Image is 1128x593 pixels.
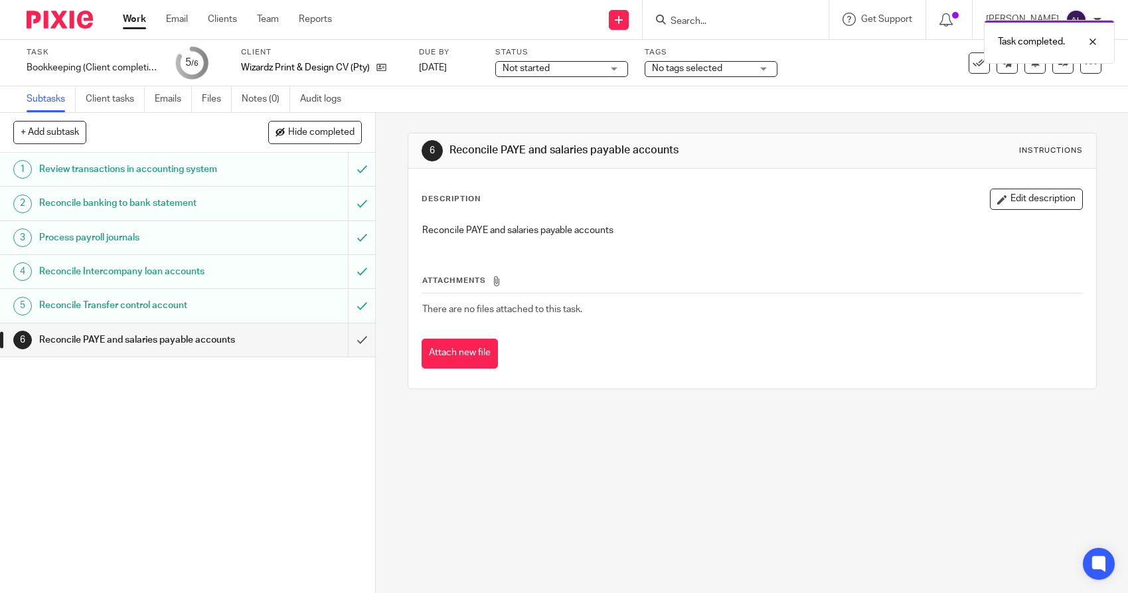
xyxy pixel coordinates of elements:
[300,86,351,112] a: Audit logs
[495,47,628,58] label: Status
[208,13,237,26] a: Clients
[990,189,1083,210] button: Edit description
[185,55,199,70] div: 5
[155,86,192,112] a: Emails
[27,47,159,58] label: Task
[288,127,355,138] span: Hide completed
[422,339,498,369] button: Attach new file
[27,11,93,29] img: Pixie
[123,13,146,26] a: Work
[166,13,188,26] a: Email
[422,140,443,161] div: 6
[191,60,199,67] small: /6
[13,262,32,281] div: 4
[13,297,32,315] div: 5
[422,224,1082,237] p: Reconcile PAYE and salaries payable accounts
[13,195,32,213] div: 2
[27,86,76,112] a: Subtasks
[39,228,236,248] h1: Process payroll journals
[39,159,236,179] h1: Review transactions in accounting system
[1019,145,1083,156] div: Instructions
[13,121,86,143] button: + Add subtask
[242,86,290,112] a: Notes (0)
[39,193,236,213] h1: Reconcile banking to bank statement
[27,61,159,74] div: Bookkeeping (Client completion)
[13,331,32,349] div: 6
[299,13,332,26] a: Reports
[39,262,236,282] h1: Reconcile Intercompany loan accounts
[13,228,32,247] div: 3
[998,35,1065,48] p: Task completed.
[503,64,550,73] span: Not started
[422,305,582,314] span: There are no files attached to this task.
[241,61,370,74] p: Wizardz Print & Design CV (Pty) Ltd
[86,86,145,112] a: Client tasks
[419,63,447,72] span: [DATE]
[13,160,32,179] div: 1
[1066,9,1087,31] img: svg%3E
[241,47,402,58] label: Client
[257,13,279,26] a: Team
[39,296,236,315] h1: Reconcile Transfer control account
[422,194,481,205] p: Description
[202,86,232,112] a: Files
[449,143,780,157] h1: Reconcile PAYE and salaries payable accounts
[268,121,362,143] button: Hide completed
[652,64,722,73] span: No tags selected
[422,277,486,284] span: Attachments
[419,47,479,58] label: Due by
[39,330,236,350] h1: Reconcile PAYE and salaries payable accounts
